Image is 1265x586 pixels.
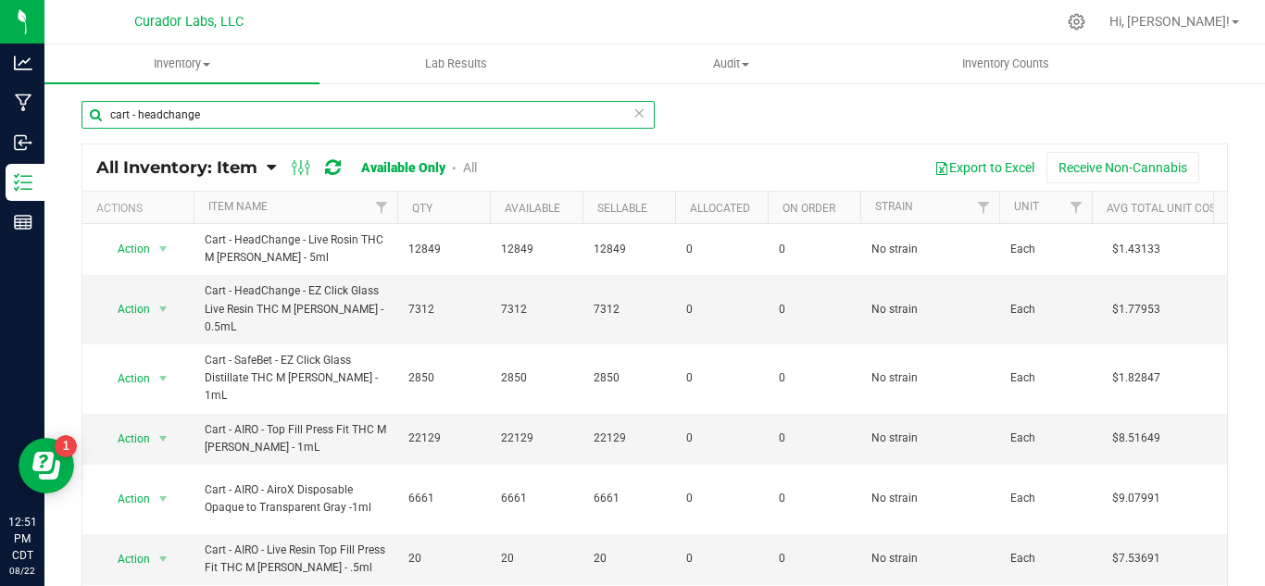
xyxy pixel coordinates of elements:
span: Each [1010,550,1081,567]
a: Filter [1061,192,1092,223]
a: Strain [875,200,913,213]
a: Inventory Counts [869,44,1144,83]
span: 6661 [501,490,571,507]
span: No strain [871,241,988,258]
a: Lab Results [319,44,595,83]
span: select [152,296,175,322]
a: Audit [594,44,869,83]
span: Inventory [44,56,319,72]
a: Inventory [44,44,319,83]
a: Item Name [208,200,268,213]
a: On Order [783,202,835,215]
inline-svg: Manufacturing [14,94,32,112]
inline-svg: Reports [14,213,32,231]
span: No strain [871,369,988,387]
a: Sellable [597,202,647,215]
inline-svg: Analytics [14,54,32,72]
span: 6661 [408,490,479,507]
span: Action [101,546,151,572]
a: Available [505,202,560,215]
span: $1.77953 [1103,296,1170,323]
span: select [152,236,175,262]
span: 20 [501,550,571,567]
span: Cart - AIRO - AiroX Disposable Opaque to Transparent Gray -1ml [205,481,386,517]
span: No strain [871,550,988,567]
iframe: Resource center [19,438,74,493]
span: 6661 [594,490,664,507]
span: 0 [686,550,757,567]
span: Action [101,236,151,262]
span: 0 [779,490,849,507]
span: Action [101,296,151,322]
span: Cart - HeadChange - Live Rosin THC M [PERSON_NAME] - 5ml [205,231,386,267]
span: 0 [779,369,849,387]
p: 08/22 [8,564,36,578]
span: select [152,426,175,452]
span: 0 [779,550,849,567]
span: Hi, [PERSON_NAME]! [1109,14,1230,29]
span: 0 [686,369,757,387]
span: Cart - HeadChange - EZ Click Glass Live Resin THC M [PERSON_NAME] - 0.5mL [205,282,386,336]
input: Search Item Name, Retail Display Name, SKU, Part Number... [81,101,655,129]
a: All [463,160,477,175]
button: Export to Excel [922,152,1046,183]
span: Cart - AIRO - Live Resin Top Fill Press Fit THC M [PERSON_NAME] - .5ml [205,542,386,577]
span: Clear [632,101,645,125]
span: 12849 [594,241,664,258]
div: Actions [96,202,186,215]
iframe: Resource center unread badge [55,435,77,457]
span: No strain [871,430,988,447]
inline-svg: Inventory [14,173,32,192]
a: Available Only [361,160,445,175]
inline-svg: Inbound [14,133,32,152]
span: 0 [779,301,849,318]
a: Filter [969,192,999,223]
span: Each [1010,241,1081,258]
span: 22129 [594,430,664,447]
span: Curador Labs, LLC [134,14,244,30]
span: No strain [871,301,988,318]
span: 12849 [408,241,479,258]
span: $1.82847 [1103,365,1170,392]
span: Lab Results [400,56,512,72]
span: 0 [779,241,849,258]
span: Each [1010,430,1081,447]
span: No strain [871,490,988,507]
span: 2850 [594,369,664,387]
span: select [152,366,175,392]
a: Filter [367,192,397,223]
span: $9.07991 [1103,485,1170,512]
span: 2850 [408,369,479,387]
span: 12849 [501,241,571,258]
span: Each [1010,490,1081,507]
span: All Inventory: Item [96,157,257,178]
span: select [152,486,175,512]
span: 7312 [408,301,479,318]
span: 7312 [501,301,571,318]
span: Action [101,366,151,392]
span: Action [101,486,151,512]
span: 22129 [501,430,571,447]
span: Inventory Counts [937,56,1074,72]
span: Action [101,426,151,452]
span: select [152,546,175,572]
a: Allocated [690,202,750,215]
span: 2850 [501,369,571,387]
span: Audit [595,56,868,72]
span: Each [1010,369,1081,387]
span: $7.53691 [1103,545,1170,572]
a: Unit [1014,200,1039,213]
span: $1.43133 [1103,236,1170,263]
span: $8.51649 [1103,425,1170,452]
span: Cart - AIRO - Top Fill Press Fit THC M [PERSON_NAME] - 1mL [205,421,386,456]
a: All Inventory: Item [96,157,267,178]
span: 20 [408,550,479,567]
span: 22129 [408,430,479,447]
span: Cart - SafeBet - EZ Click Glass Distillate THC M [PERSON_NAME] - 1mL [205,352,386,405]
span: 7312 [594,301,664,318]
a: Avg Total Unit Cost [1107,202,1222,215]
span: 0 [686,490,757,507]
p: 12:51 PM CDT [8,514,36,564]
span: 0 [686,430,757,447]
